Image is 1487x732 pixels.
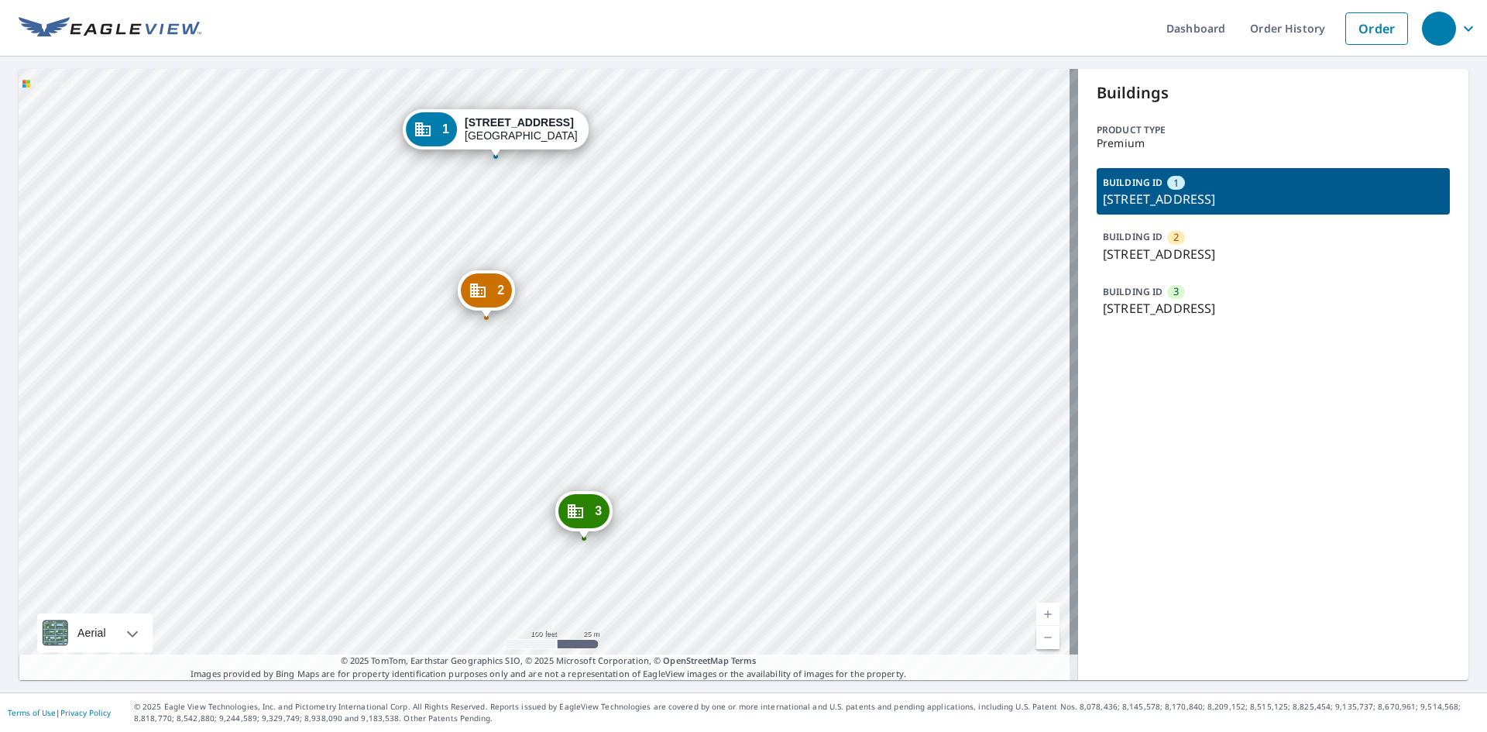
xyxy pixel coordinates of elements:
[1103,285,1162,298] p: BUILDING ID
[19,17,201,40] img: EV Logo
[60,707,111,718] a: Privacy Policy
[403,109,589,157] div: Dropped pin, building 1, Commercial property, 7330 Westfield Plaza Dr Belleville, IL 62223
[8,708,111,717] p: |
[1345,12,1408,45] a: Order
[1097,81,1450,105] p: Buildings
[1036,603,1059,626] a: Current Level 18, Zoom In
[37,613,153,652] div: Aerial
[663,655,728,666] a: OpenStreetMap
[341,655,757,668] span: © 2025 TomTom, Earthstar Geographics SIO, © 2025 Microsoft Corporation, ©
[1173,176,1179,191] span: 1
[442,123,449,135] span: 1
[1173,284,1179,299] span: 3
[19,655,1078,680] p: Images provided by Bing Maps are for property identification purposes only and are not a represen...
[497,284,504,296] span: 2
[1036,626,1059,649] a: Current Level 18, Zoom Out
[1103,230,1162,243] p: BUILDING ID
[465,116,578,143] div: [GEOGRAPHIC_DATA]
[465,116,574,129] strong: [STREET_ADDRESS]
[134,701,1479,724] p: © 2025 Eagle View Technologies, Inc. and Pictometry International Corp. All Rights Reserved. Repo...
[1173,230,1179,245] span: 2
[458,270,515,318] div: Dropped pin, building 2, Commercial property, 7310 Westfield Plaza Dr Belleville, IL 62223
[1103,299,1444,318] p: [STREET_ADDRESS]
[595,505,602,517] span: 3
[1103,176,1162,189] p: BUILDING ID
[8,707,56,718] a: Terms of Use
[731,655,757,666] a: Terms
[73,613,111,652] div: Aerial
[1103,245,1444,263] p: [STREET_ADDRESS]
[555,491,613,539] div: Dropped pin, building 3, Commercial property, 7230 Westfield Plaza Dr Belleville, IL 62223
[1097,123,1450,137] p: Product type
[1103,190,1444,208] p: [STREET_ADDRESS]
[1097,137,1450,149] p: Premium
